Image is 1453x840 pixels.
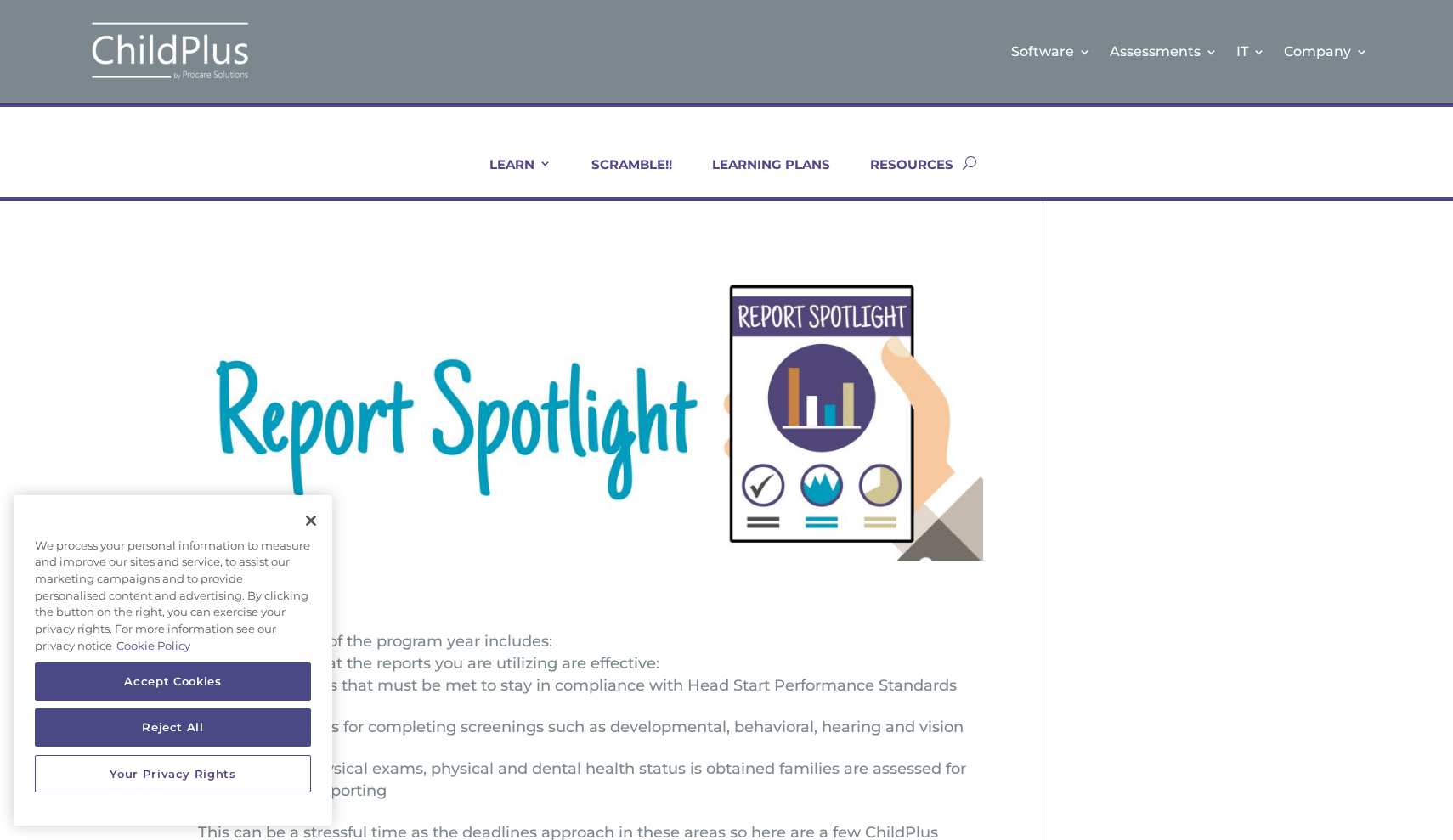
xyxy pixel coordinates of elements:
[292,502,330,539] button: Close
[1284,17,1368,86] a: Company
[691,156,830,197] a: LEARNING PLANS
[14,495,332,826] div: Privacy
[468,156,551,197] a: LEARN
[219,716,983,758] li: PIR deadlines for completing screenings such as developmental, behavioral, hearing and vision
[116,639,190,652] a: More information about your privacy, opens in a new tab
[849,156,953,197] a: RESOURCES
[35,709,311,747] button: Reject All
[14,495,332,826] div: Cookie banner
[1236,17,1265,86] a: IT
[35,663,311,701] button: Accept Cookies
[1011,17,1091,86] a: Software
[570,156,672,197] a: SCRAMBLE!!
[1110,17,1218,86] a: Assessments
[219,674,983,716] li: requirements that must be met to stay in compliance with Head Start Performance Standards
[14,529,332,663] div: We process your personal information to measure and improve our sites and service, to assist our ...
[35,755,311,792] button: Your Privacy Rights
[183,587,983,630] h1: [DATE]
[219,758,983,821] li: ensuring physical exams, physical and dental health status is obtained families are assessed for ...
